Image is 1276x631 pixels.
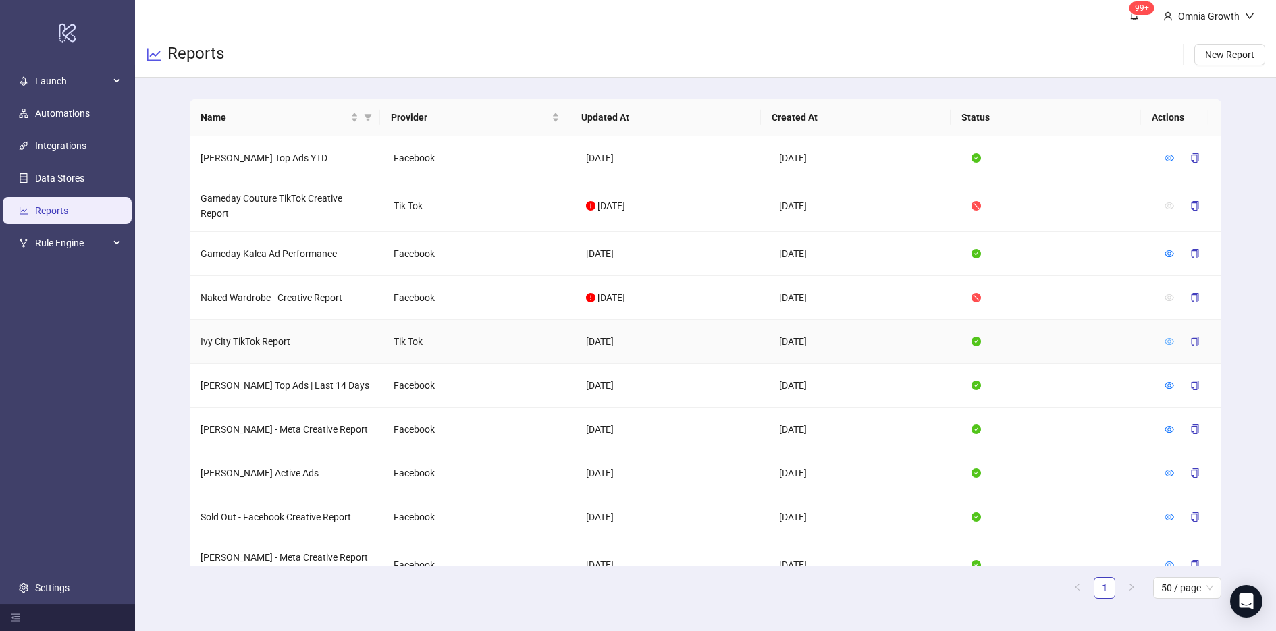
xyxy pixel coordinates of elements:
td: [PERSON_NAME] - Meta Creative Report [190,408,383,451]
td: [DATE] [575,364,768,408]
td: Facebook [383,364,576,408]
span: check-circle [972,468,981,478]
span: rocket [19,76,28,86]
td: Facebook [383,136,576,180]
th: Provider [380,99,570,136]
a: eye [1165,559,1174,570]
div: Page Size [1153,577,1221,599]
td: [DATE] [768,495,961,539]
button: copy [1179,418,1211,440]
td: Facebook [383,408,576,451]
td: Tik Tok [383,320,576,364]
button: copy [1179,287,1211,308]
td: [DATE] [768,232,961,276]
a: Settings [35,582,70,593]
button: copy [1179,147,1211,169]
div: Open Intercom Messenger [1230,585,1262,618]
a: eye [1165,380,1174,391]
button: copy [1179,243,1211,265]
span: eye [1165,381,1174,390]
td: [DATE] [575,539,768,591]
td: [PERSON_NAME] Top Ads | Last 14 Days [190,364,383,408]
a: 1 [1094,578,1115,598]
a: eye [1165,336,1174,347]
span: copy [1190,424,1200,434]
span: copy [1190,468,1200,478]
td: [DATE] [768,539,961,591]
span: Launch [35,67,109,94]
td: Facebook [383,232,576,276]
span: exclamation-circle [586,293,595,302]
span: filter [361,107,375,128]
td: [PERSON_NAME] Active Ads [190,451,383,495]
td: [DATE] [768,276,961,320]
a: eye [1165,424,1174,435]
span: eye [1165,337,1174,346]
a: eye [1165,153,1174,163]
td: [DATE] [575,136,768,180]
span: 50 / page [1161,578,1213,598]
td: Naked Wardrobe - Creative Report [190,276,383,320]
button: copy [1179,195,1211,217]
button: left [1067,577,1088,599]
span: check-circle [972,424,981,434]
span: stop [972,201,981,211]
span: eye [1165,424,1174,434]
span: menu-fold [11,613,20,622]
span: check-circle [972,512,981,522]
td: [DATE] [768,451,961,495]
span: copy [1190,560,1200,570]
td: [PERSON_NAME] - Meta Creative Report [to be deleted] [190,539,383,591]
th: Created At [761,99,951,136]
span: eye [1165,468,1174,478]
a: Integrations [35,140,86,151]
a: eye [1165,512,1174,522]
td: Gameday Kalea Ad Performance [190,232,383,276]
td: [DATE] [768,320,961,364]
span: check-circle [972,249,981,258]
button: copy [1179,375,1211,396]
span: Provider [391,110,549,125]
span: copy [1190,153,1200,163]
td: [PERSON_NAME] Top Ads YTD [190,136,383,180]
td: [DATE] [575,320,768,364]
td: Gameday Couture TikTok Creative Report [190,180,383,232]
span: [DATE] [597,292,625,303]
span: fork [19,238,28,248]
td: [DATE] [575,495,768,539]
h3: Reports [167,43,224,66]
button: copy [1179,554,1211,576]
sup: 111 [1129,1,1154,15]
span: eye [1165,512,1174,522]
span: copy [1190,249,1200,258]
span: Rule Engine [35,229,109,256]
span: check-circle [972,560,981,570]
th: Actions [1141,99,1208,136]
li: 1 [1094,577,1115,599]
span: line-chart [146,47,162,63]
span: eye [1165,201,1174,211]
span: check-circle [972,153,981,163]
span: eye [1165,249,1174,258]
span: right [1127,583,1136,591]
a: Automations [35,108,90,119]
li: Next Page [1121,577,1142,599]
span: copy [1190,512,1200,522]
span: eye [1165,560,1174,570]
td: Tik Tok [383,180,576,232]
a: eye [1165,468,1174,478]
button: copy [1179,506,1211,528]
td: Facebook [383,451,576,495]
span: New Report [1205,49,1254,60]
span: copy [1190,293,1200,302]
span: bell [1129,11,1139,20]
span: copy [1190,381,1200,390]
div: Omnia Growth [1173,9,1245,24]
span: filter [364,113,372,121]
span: user [1163,11,1173,21]
td: [DATE] [575,451,768,495]
a: Reports [35,205,68,216]
span: exclamation-circle [586,201,595,211]
td: [DATE] [768,408,961,451]
td: Facebook [383,539,576,591]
